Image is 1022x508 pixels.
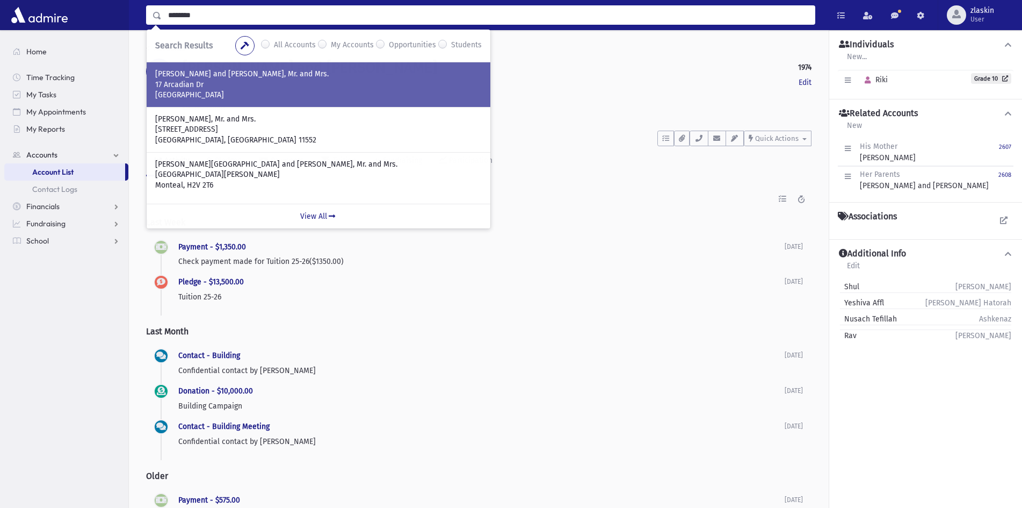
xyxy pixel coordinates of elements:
span: [DATE] [785,496,803,504]
p: [PERSON_NAME], Mr. and Mrs. [155,114,482,125]
span: My Appointments [26,107,86,117]
nav: breadcrumb [146,43,185,59]
div: [PERSON_NAME] [860,141,916,163]
span: My Tasks [26,90,56,99]
p: Monteal, H2V 2T6 [155,180,482,191]
a: Home [4,43,128,60]
button: Individuals [838,39,1013,51]
label: My Accounts [331,39,374,52]
a: New... [846,51,867,70]
p: [GEOGRAPHIC_DATA] [155,90,482,101]
span: Riki [860,75,888,84]
span: Nusach Tefillah [840,313,897,325]
h2: Last Month [146,318,811,345]
a: Payment - $1,350.00 [178,242,246,252]
a: 2607 [999,141,1011,163]
p: Confidential contact by [PERSON_NAME] [178,436,785,447]
p: [PERSON_NAME] and [PERSON_NAME], Mr. and Mrs. [155,69,482,80]
a: Pledge - $13,500.00 [178,277,244,287]
a: My Reports [4,120,128,138]
strong: 1974 [798,62,811,73]
span: Home [26,47,47,56]
button: Quick Actions [744,131,811,146]
a: School [4,232,128,249]
p: [GEOGRAPHIC_DATA][PERSON_NAME] [155,169,482,180]
p: Building Campaign [178,400,785,412]
span: [PERSON_NAME] Hatorah [925,297,1011,309]
a: My Tasks [4,86,128,103]
a: Contact Logs [4,181,128,198]
a: New [846,119,862,139]
span: Ashkenaz [979,313,1011,325]
p: 17 Arcadian Dr [155,80,482,90]
a: Activity [146,146,198,176]
div: N [146,59,172,84]
span: Search Results [155,40,213,51]
span: [DATE] [785,387,803,395]
div: [PERSON_NAME] and [PERSON_NAME] [860,169,989,191]
small: 2607 [999,144,1011,151]
a: Account List [4,163,125,181]
span: Financials [26,202,60,211]
a: 2608 [998,169,1011,191]
a: Fundraising [4,215,128,232]
span: [PERSON_NAME] [955,330,1011,341]
span: Contact Logs [32,184,77,194]
span: Fundraising [26,219,66,228]
a: Edit [799,77,811,88]
a: Contact - Building Meeting [178,422,270,431]
span: [DATE] [785,278,803,285]
span: User [970,15,994,24]
img: AdmirePro [9,4,70,26]
label: Students [451,39,482,52]
a: Contact - Building [178,351,240,360]
a: Donation - $10,000.00 [178,387,253,396]
label: Opportunities [389,39,436,52]
h4: Additional Info [839,248,906,260]
span: His Mother [860,142,897,151]
span: [DATE] [785,352,803,359]
a: Accounts [4,146,128,163]
h4: Individuals [839,39,894,51]
span: Yeshiva Affl [840,297,884,309]
input: Search [162,5,815,25]
span: Her Parents [860,170,900,179]
p: Tuition 25-26 [178,291,785,303]
h4: Associations [838,211,897,222]
span: Rav [840,330,857,341]
span: Quick Actions [755,134,799,142]
a: Edit [846,260,860,279]
p: [PERSON_NAME][GEOGRAPHIC_DATA] and [PERSON_NAME], Mr. and Mrs. [155,159,482,170]
span: Accounts [26,150,57,160]
span: [PERSON_NAME] [955,281,1011,292]
a: Financials [4,198,128,215]
button: Additional Info [838,248,1013,260]
p: [STREET_ADDRESS] [155,124,482,135]
a: My Appointments [4,103,128,120]
span: zlaskin [970,6,994,15]
span: Account List [32,167,74,177]
p: Check payment made for Tuition 25-26($1350.00) [178,256,785,267]
a: Payment - $575.00 [178,496,240,505]
span: Time Tracking [26,73,75,82]
a: Grade 10 [971,73,1011,84]
h2: Last Week [146,209,811,236]
a: View All [147,204,490,228]
span: School [26,236,49,246]
p: [GEOGRAPHIC_DATA], [GEOGRAPHIC_DATA] 11552 [155,135,482,146]
a: Accounts [146,44,185,53]
small: 2608 [998,171,1011,178]
p: Confidential contact by [PERSON_NAME] [178,365,785,376]
span: My Reports [26,124,65,134]
span: [DATE] [785,423,803,430]
h4: Related Accounts [839,108,918,119]
span: [DATE] [785,243,803,251]
label: All Accounts [274,39,316,52]
span: Shul [840,281,859,292]
h2: Older [146,462,811,490]
button: Related Accounts [838,108,1013,119]
a: Time Tracking [4,69,128,86]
